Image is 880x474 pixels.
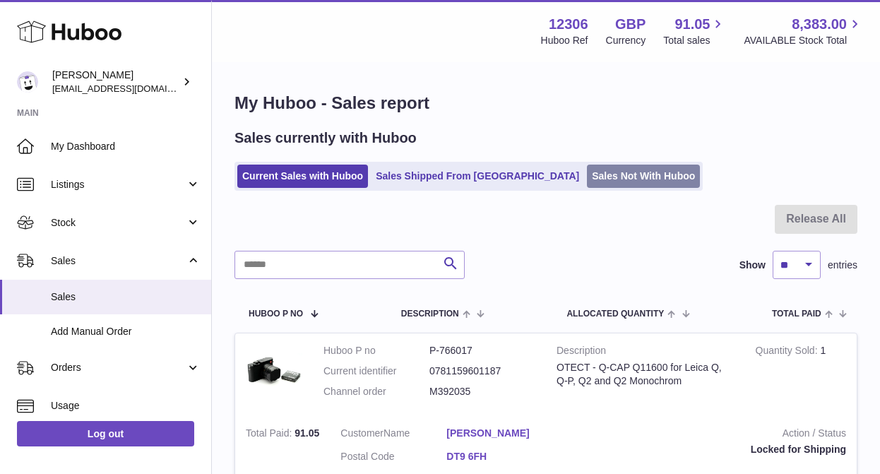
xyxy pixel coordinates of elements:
[663,15,726,47] a: 91.05 Total sales
[17,421,194,446] a: Log out
[371,165,584,188] a: Sales Shipped From [GEOGRAPHIC_DATA]
[52,69,179,95] div: [PERSON_NAME]
[51,399,201,413] span: Usage
[52,83,208,94] span: [EMAIL_ADDRESS][DOMAIN_NAME]
[340,450,446,467] dt: Postal Code
[541,34,588,47] div: Huboo Ref
[51,178,186,191] span: Listings
[828,259,857,272] span: entries
[549,15,588,34] strong: 12306
[323,385,429,398] dt: Channel order
[17,71,38,93] img: hello@otect.co
[249,309,303,319] span: Huboo P no
[429,365,535,378] dd: 0781159601187
[772,309,821,319] span: Total paid
[739,259,766,272] label: Show
[323,365,429,378] dt: Current identifier
[51,361,186,374] span: Orders
[51,290,201,304] span: Sales
[557,344,735,361] strong: Description
[615,15,646,34] strong: GBP
[744,15,863,47] a: 8,383.00 AVAILABLE Stock Total
[323,344,429,357] dt: Huboo P no
[587,165,700,188] a: Sales Not With Huboo
[573,427,846,444] strong: Action / Status
[429,385,535,398] dd: M392035
[792,15,847,34] span: 8,383.00
[401,309,459,319] span: Description
[429,344,535,357] dd: P-766017
[446,450,552,463] a: DT9 6FH
[573,443,846,456] div: Locked for Shipping
[745,333,857,416] td: 1
[51,325,201,338] span: Add Manual Order
[756,345,821,360] strong: Quantity Sold
[51,216,186,230] span: Stock
[295,427,319,439] span: 91.05
[744,34,863,47] span: AVAILABLE Stock Total
[340,427,446,444] dt: Name
[674,15,710,34] span: 91.05
[51,140,201,153] span: My Dashboard
[234,129,417,148] h2: Sales currently with Huboo
[606,34,646,47] div: Currency
[234,92,857,114] h1: My Huboo - Sales report
[237,165,368,188] a: Current Sales with Huboo
[51,254,186,268] span: Sales
[340,427,383,439] span: Customer
[566,309,664,319] span: ALLOCATED Quantity
[446,427,552,440] a: [PERSON_NAME]
[663,34,726,47] span: Total sales
[246,427,295,442] strong: Total Paid
[557,361,735,388] div: OTECT - Q-CAP Q11600 for Leica Q, Q-P, Q2 and Q2 Monochrom
[246,344,302,401] img: $_57.JPG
